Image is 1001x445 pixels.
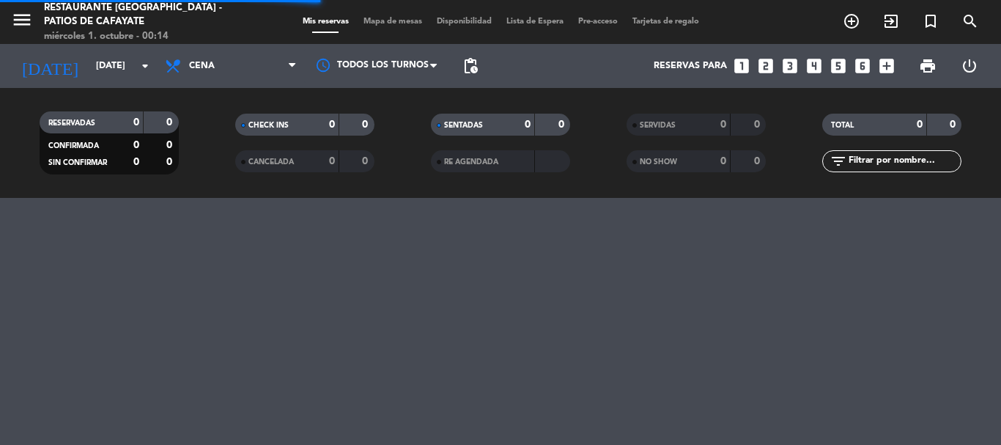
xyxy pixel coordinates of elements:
span: Mapa de mesas [356,18,429,26]
strong: 0 [558,119,567,130]
strong: 0 [362,156,371,166]
strong: 0 [525,119,531,130]
strong: 0 [754,156,763,166]
span: TOTAL [831,122,854,129]
span: RE AGENDADA [444,158,498,166]
span: SIN CONFIRMAR [48,159,107,166]
span: pending_actions [462,57,479,75]
i: looks_two [756,56,775,76]
span: Tarjetas de regalo [625,18,706,26]
span: CHECK INS [248,122,289,129]
i: power_settings_new [961,57,978,75]
strong: 0 [166,157,175,167]
i: looks_4 [805,56,824,76]
i: filter_list [830,152,847,170]
strong: 0 [133,140,139,150]
i: looks_6 [853,56,872,76]
button: menu [11,9,33,36]
span: SENTADAS [444,122,483,129]
strong: 0 [950,119,958,130]
span: Lista de Espera [499,18,571,26]
strong: 0 [133,157,139,167]
span: CONFIRMADA [48,142,99,150]
i: add_circle_outline [843,12,860,30]
strong: 0 [166,117,175,128]
strong: 0 [362,119,371,130]
span: Reservas para [654,61,727,71]
strong: 0 [917,119,923,130]
i: [DATE] [11,50,89,82]
strong: 0 [329,119,335,130]
i: arrow_drop_down [136,57,154,75]
div: Restaurante [GEOGRAPHIC_DATA] - Patios de Cafayate [44,1,240,29]
strong: 0 [133,117,139,128]
span: Disponibilidad [429,18,499,26]
i: menu [11,9,33,31]
i: exit_to_app [882,12,900,30]
span: print [919,57,937,75]
span: RESERVADAS [48,119,95,127]
div: LOG OUT [948,44,990,88]
span: Cena [189,61,215,71]
i: search [961,12,979,30]
i: turned_in_not [922,12,939,30]
div: miércoles 1. octubre - 00:14 [44,29,240,44]
span: NO SHOW [640,158,677,166]
strong: 0 [720,119,726,130]
strong: 0 [166,140,175,150]
input: Filtrar por nombre... [847,153,961,169]
span: CANCELADA [248,158,294,166]
i: looks_5 [829,56,848,76]
i: looks_one [732,56,751,76]
strong: 0 [754,119,763,130]
i: looks_3 [780,56,799,76]
span: Mis reservas [295,18,356,26]
span: Pre-acceso [571,18,625,26]
strong: 0 [329,156,335,166]
span: SERVIDAS [640,122,676,129]
i: add_box [877,56,896,76]
strong: 0 [720,156,726,166]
